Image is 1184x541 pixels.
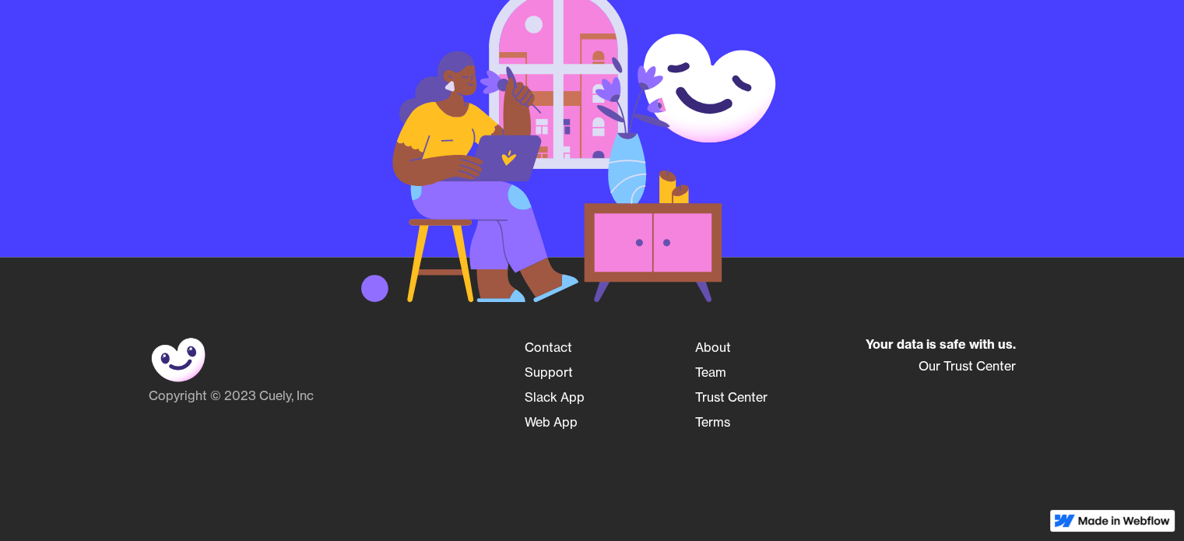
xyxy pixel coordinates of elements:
a: Support [525,360,573,385]
div: Our Trust Center [866,353,1016,378]
div: Copyright © 2023 Cuely, Inc [149,388,509,403]
a: Trust Center [695,385,768,409]
a: About [695,335,731,360]
a: Web App [525,409,578,434]
div: Your data is safe with us. [866,335,1016,353]
a: Slack App [525,385,585,409]
a: Your data is safe with us.Our Trust Center [866,335,1016,378]
a: Contact [525,335,572,360]
a: Terms [695,409,730,434]
a: Team [695,360,726,385]
img: Made in Webflow [1078,516,1170,525]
